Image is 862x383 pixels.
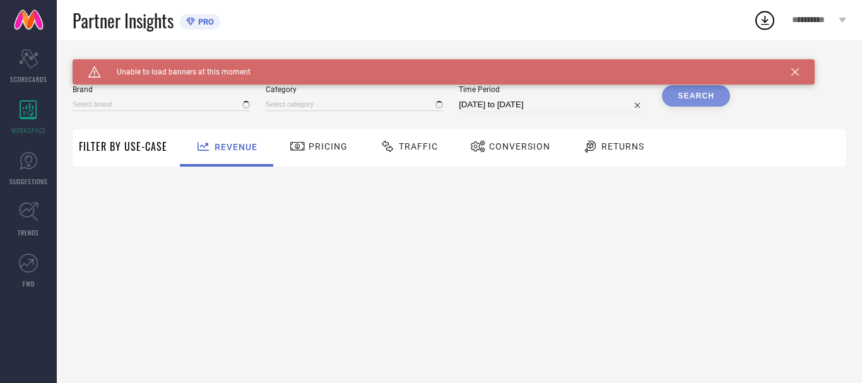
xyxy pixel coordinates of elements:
span: WORKSPACE [11,126,46,135]
span: SUGGESTIONS [9,177,48,186]
span: Brand [73,85,250,94]
div: Open download list [753,9,776,32]
span: Time Period [459,85,646,94]
input: Select brand [73,98,250,111]
span: Traffic [399,141,438,151]
span: TRENDS [18,228,39,237]
span: Partner Insights [73,8,174,33]
span: Revenue [215,142,257,152]
span: Pricing [309,141,348,151]
input: Select category [266,98,443,111]
span: Returns [601,141,644,151]
span: FWD [23,279,35,288]
span: Unable to load banners at this moment [101,68,251,76]
span: SYSTEM WORKSPACE [73,59,160,69]
span: Category [266,85,443,94]
input: Select time period [459,97,646,112]
span: Filter By Use-Case [79,139,167,154]
span: PRO [195,17,214,27]
span: SCORECARDS [10,74,47,84]
span: Conversion [489,141,550,151]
